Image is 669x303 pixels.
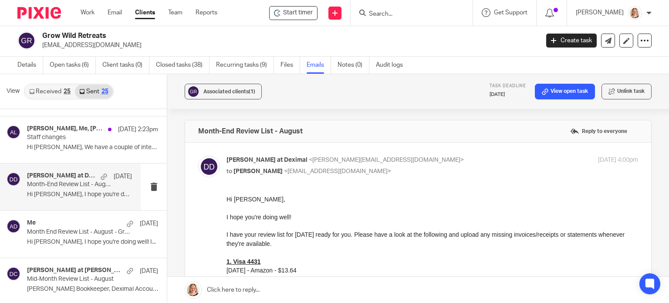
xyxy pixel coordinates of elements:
p: [EMAIL_ADDRESS][DOMAIN_NAME] [42,41,533,50]
p: Mid-Month Review List - August [27,276,132,283]
p: [DATE] [114,172,132,181]
a: Open tasks (6) [50,57,96,74]
img: Pixie [17,7,61,19]
h4: Me [27,219,36,227]
span: Start timer [283,8,313,17]
p: Hi [PERSON_NAME], I hope you're doing well! I... [27,238,158,246]
div: 25 [101,89,108,95]
img: svg%3E [198,156,220,177]
img: svg%3E [17,31,36,50]
a: Work [81,8,95,17]
a: Emails [307,57,331,74]
p: [DATE] 2:23pm [118,125,158,134]
a: Client tasks (0) [102,57,149,74]
img: svg%3E [7,219,20,233]
img: svg%3E [187,85,200,98]
a: Team [168,8,182,17]
h2: Grow Wild Retreats [42,31,435,41]
span: Task deadline [490,84,526,88]
p: [DATE] 4:00pm [598,156,638,165]
a: Recurring tasks (9) [216,57,274,74]
a: Audit logs [376,57,409,74]
img: svg%3E [7,125,20,139]
a: Received25 [25,85,75,99]
button: Associated clients(1) [185,84,262,99]
span: Associated clients [203,89,255,94]
div: Grow Wild Retreats [269,6,318,20]
span: [PERSON_NAME] at Deximal [226,157,307,163]
a: Details [17,57,43,74]
a: Reports [196,8,217,17]
span: [PERSON_NAME] [233,168,283,174]
p: Month-End Review List - August [27,181,111,188]
p: [PERSON_NAME] Bookkeeper, Deximal Accounting... [27,286,158,293]
a: Closed tasks (38) [156,57,209,74]
span: View [7,87,20,96]
a: Clients [135,8,155,17]
p: [DATE] [490,91,526,98]
span: <[EMAIL_ADDRESS][DOMAIN_NAME]> [284,168,391,174]
a: Files [280,57,300,74]
img: svg%3E [7,267,20,281]
a: Email [108,8,122,17]
a: Notes (0) [338,57,369,74]
label: Reply to everyone [568,125,629,138]
button: Unlink task [601,84,652,99]
p: Hi [PERSON_NAME], I hope you're doing well! ... [27,191,132,198]
p: Staff changes [27,134,132,141]
img: Screenshot%202025-09-16%20114050.png [628,6,642,20]
span: (1) [249,89,255,94]
a: View open task [535,84,595,99]
p: [DATE] [140,219,158,228]
span: Get Support [494,10,527,16]
p: [DATE] [140,267,158,276]
h4: [PERSON_NAME] at [PERSON_NAME], [PERSON_NAME], [PERSON_NAME] [27,267,122,274]
input: Search [368,10,446,18]
h4: [PERSON_NAME], Me, [PERSON_NAME] [27,125,104,133]
span: <[PERSON_NAME][EMAIL_ADDRESS][DOMAIN_NAME]> [309,157,464,163]
a: Create task [546,34,597,48]
a: Sent25 [75,85,112,99]
p: Month End Review List - August - Grow Wild Retreats [27,228,132,236]
p: [PERSON_NAME] [576,8,624,17]
p: Hi [PERSON_NAME], We have a couple of internal... [27,144,158,151]
h4: [PERSON_NAME] at Deximal [27,172,96,180]
span: to [226,168,232,174]
div: 25 [64,89,71,95]
h4: Month-End Review List - August [198,127,303,136]
img: svg%3E [7,172,20,186]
